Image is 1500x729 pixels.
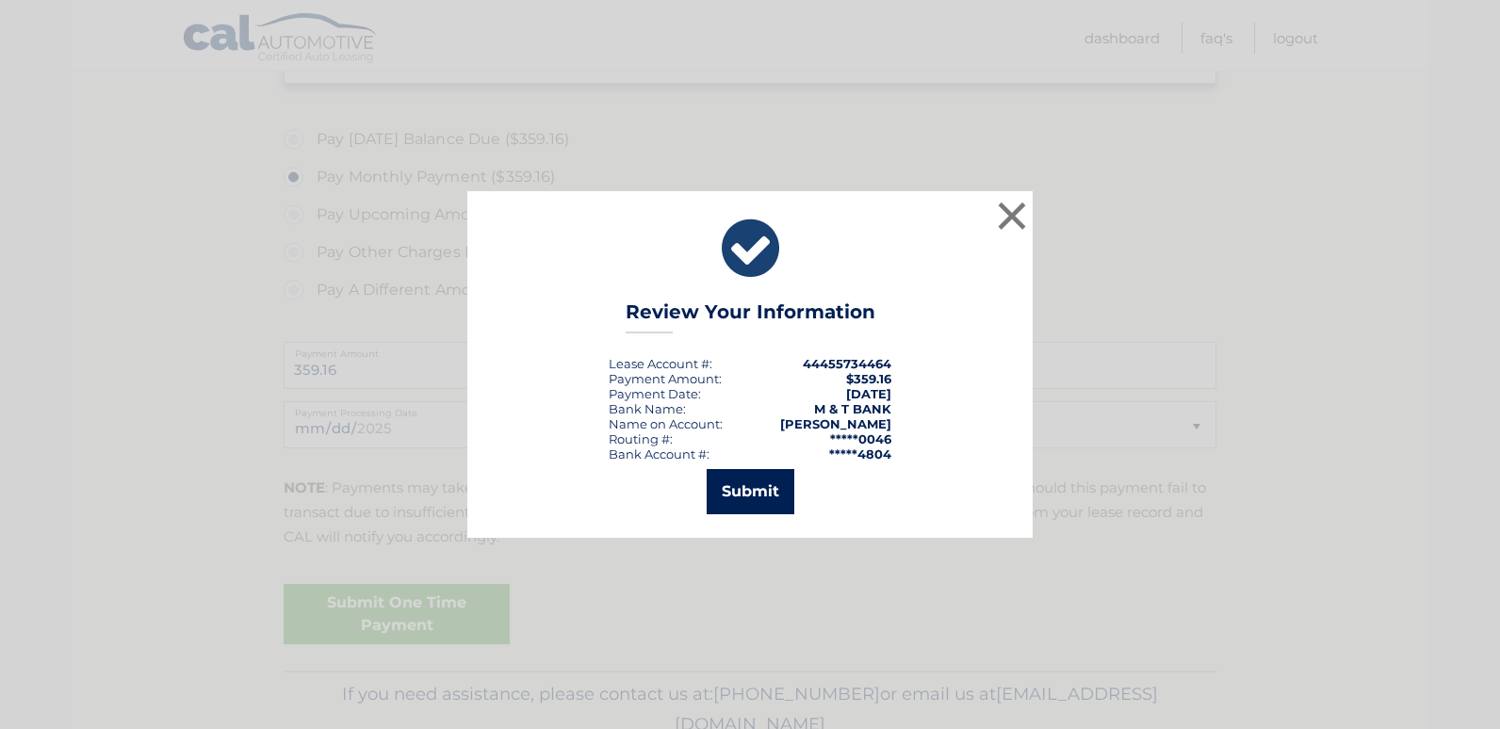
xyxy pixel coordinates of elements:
strong: [PERSON_NAME] [780,416,891,431]
strong: 44455734464 [803,356,891,371]
button: Submit [707,469,794,514]
div: Bank Name: [609,401,686,416]
span: [DATE] [846,386,891,401]
div: Bank Account #: [609,446,709,462]
span: $359.16 [846,371,891,386]
strong: M & T BANK [814,401,891,416]
h3: Review Your Information [626,300,875,333]
div: Name on Account: [609,416,723,431]
div: Lease Account #: [609,356,712,371]
div: : [609,386,701,401]
div: Routing #: [609,431,673,446]
button: × [993,197,1031,235]
span: Payment Date [609,386,698,401]
div: Payment Amount: [609,371,722,386]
